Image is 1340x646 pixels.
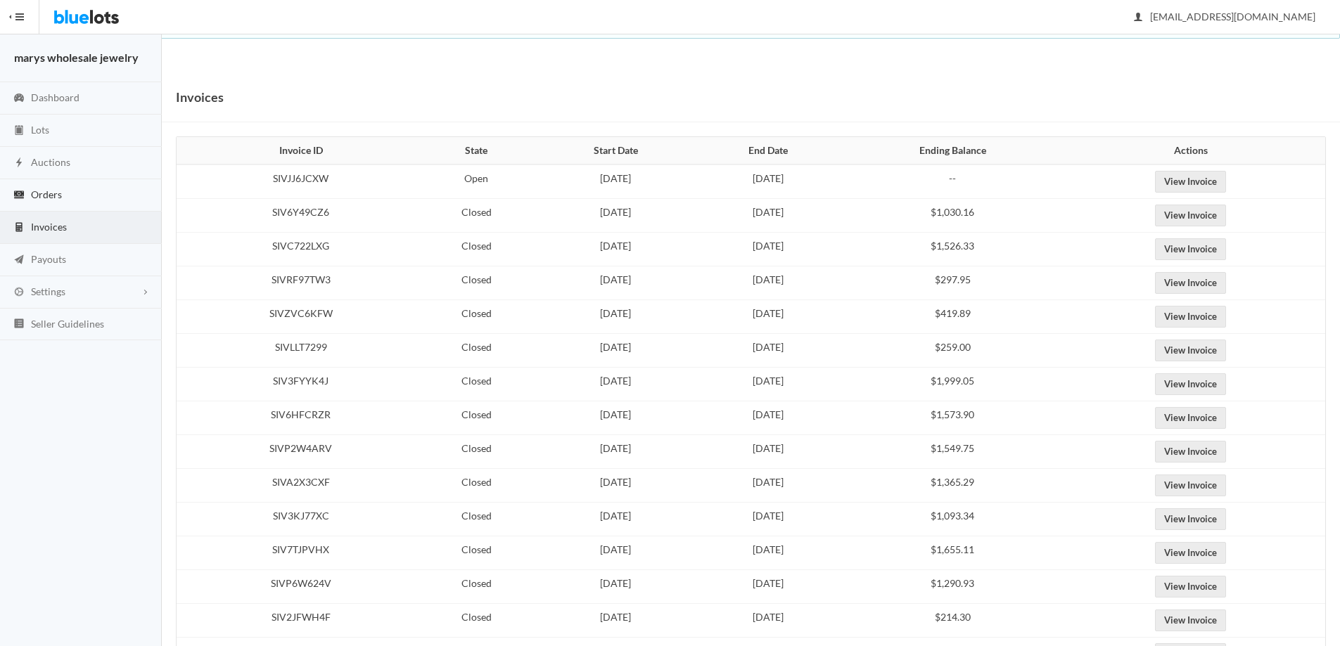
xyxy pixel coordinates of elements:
[1155,205,1226,226] a: View Invoice
[1155,508,1226,530] a: View Invoice
[31,318,104,330] span: Seller Guidelines
[696,604,841,638] td: [DATE]
[417,266,536,300] td: Closed
[536,401,696,435] td: [DATE]
[536,164,696,199] td: [DATE]
[841,570,1065,604] td: $1,290.93
[31,253,66,265] span: Payouts
[536,469,696,503] td: [DATE]
[696,199,841,233] td: [DATE]
[1155,576,1226,597] a: View Invoice
[536,334,696,368] td: [DATE]
[536,266,696,300] td: [DATE]
[841,536,1065,570] td: $1,655.11
[12,157,26,170] ion-icon: flash
[417,233,536,266] td: Closed
[696,536,841,570] td: [DATE]
[696,435,841,469] td: [DATE]
[1155,474,1226,496] a: View Invoice
[1155,542,1226,564] a: View Invoice
[841,604,1065,638] td: $214.30
[696,334,841,368] td: [DATE]
[177,164,417,199] td: SIVJJ6JCXW
[417,137,536,165] th: State
[417,401,536,435] td: Closed
[177,199,417,233] td: SIV6Y49CZ6
[417,503,536,536] td: Closed
[841,368,1065,401] td: $1,999.05
[417,536,536,570] td: Closed
[12,189,26,202] ion-icon: cash
[177,604,417,638] td: SIV2JFWH4F
[1155,171,1226,193] a: View Invoice
[696,300,841,334] td: [DATE]
[696,503,841,536] td: [DATE]
[696,570,841,604] td: [DATE]
[841,435,1065,469] td: $1,549.75
[536,435,696,469] td: [DATE]
[177,334,417,368] td: SIVLLT7299
[1155,441,1226,463] a: View Invoice
[417,368,536,401] td: Closed
[1155,272,1226,294] a: View Invoice
[12,286,26,299] ion-icon: cog
[177,536,417,570] td: SIV7TJPVHX
[12,254,26,267] ion-icon: paper plane
[841,233,1065,266] td: $1,526.33
[31,221,67,233] span: Invoices
[536,300,696,334] td: [DATE]
[841,137,1065,165] th: Ending Balance
[12,124,26,138] ion-icon: clipboard
[536,536,696,570] td: [DATE]
[536,604,696,638] td: [DATE]
[177,137,417,165] th: Invoice ID
[841,401,1065,435] td: $1,573.90
[177,435,417,469] td: SIVP2W4ARV
[1155,373,1226,395] a: View Invoice
[417,164,536,199] td: Open
[177,570,417,604] td: SIVP6W624V
[417,469,536,503] td: Closed
[177,266,417,300] td: SIVRF97TW3
[536,199,696,233] td: [DATE]
[536,368,696,401] td: [DATE]
[417,300,536,334] td: Closed
[31,156,70,168] span: Auctions
[1065,137,1325,165] th: Actions
[536,233,696,266] td: [DATE]
[696,266,841,300] td: [DATE]
[1155,609,1226,631] a: View Invoice
[177,300,417,334] td: SIVZVC6KFW
[841,469,1065,503] td: $1,365.29
[841,503,1065,536] td: $1,093.34
[14,51,139,64] strong: marys wholesale jewelry
[12,318,26,331] ion-icon: list box
[31,188,62,200] span: Orders
[177,368,417,401] td: SIV3FYYK4J
[417,570,536,604] td: Closed
[1131,11,1145,25] ion-icon: person
[417,604,536,638] td: Closed
[841,334,1065,368] td: $259.00
[696,164,841,199] td: [DATE]
[536,570,696,604] td: [DATE]
[536,137,696,165] th: Start Date
[696,368,841,401] td: [DATE]
[177,233,417,266] td: SIVC722LXG
[417,334,536,368] td: Closed
[1155,306,1226,328] a: View Invoice
[1155,407,1226,429] a: View Invoice
[177,401,417,435] td: SIV6HFCRZR
[841,199,1065,233] td: $1,030.16
[1135,11,1315,22] span: [EMAIL_ADDRESS][DOMAIN_NAME]
[417,199,536,233] td: Closed
[12,92,26,105] ion-icon: speedometer
[1155,238,1226,260] a: View Invoice
[841,266,1065,300] td: $297.95
[696,469,841,503] td: [DATE]
[417,435,536,469] td: Closed
[31,285,65,297] span: Settings
[536,503,696,536] td: [DATE]
[696,233,841,266] td: [DATE]
[31,91,79,103] span: Dashboard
